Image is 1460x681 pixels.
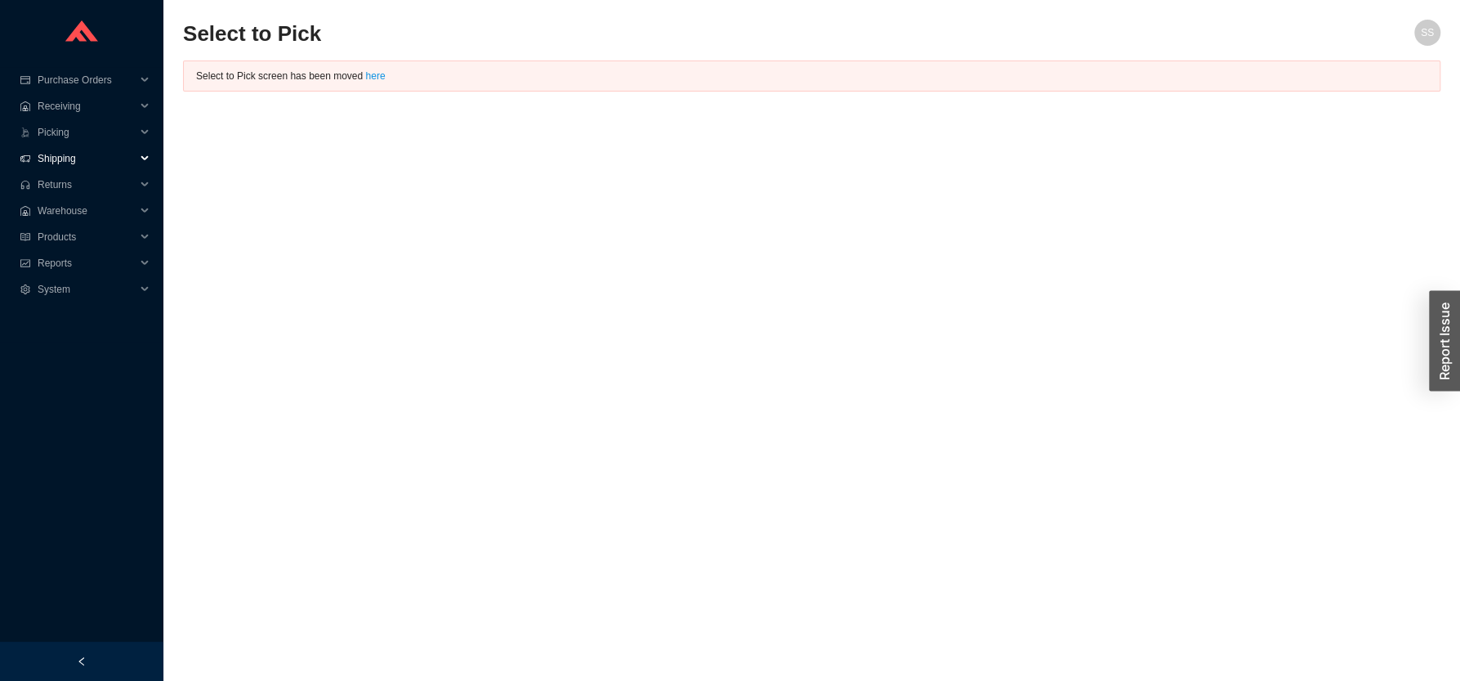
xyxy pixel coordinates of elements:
[38,93,136,119] span: Receiving
[77,656,87,666] span: left
[20,284,31,294] span: setting
[196,68,1427,84] div: Select to Pick screen has been moved
[38,250,136,276] span: Reports
[20,232,31,242] span: read
[365,70,385,82] a: here
[38,172,136,198] span: Returns
[38,276,136,302] span: System
[20,180,31,190] span: customer-service
[38,198,136,224] span: Warehouse
[20,75,31,85] span: credit-card
[38,119,136,146] span: Picking
[38,67,136,93] span: Purchase Orders
[183,20,1126,48] h2: Select to Pick
[38,224,136,250] span: Products
[1421,20,1434,46] span: SS
[20,258,31,268] span: fund
[38,146,136,172] span: Shipping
